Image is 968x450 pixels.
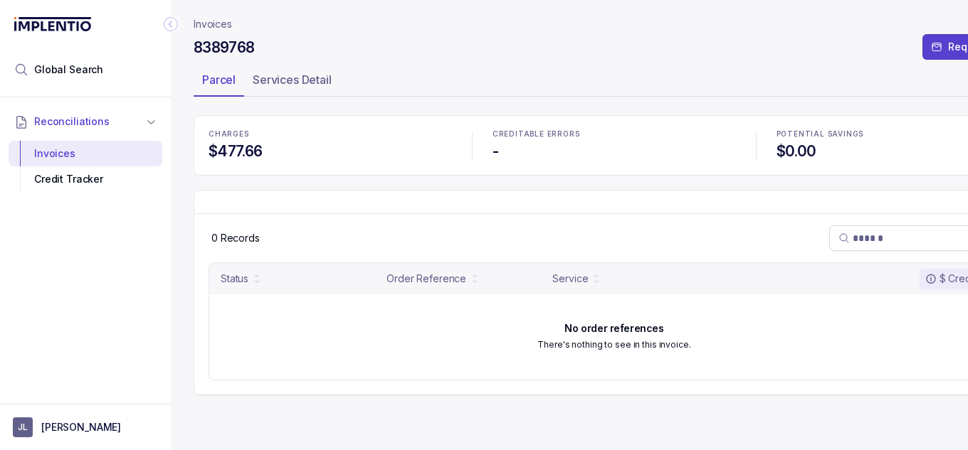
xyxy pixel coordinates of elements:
span: User initials [13,417,33,437]
h4: $477.66 [209,141,452,161]
li: Tab Parcel [194,68,244,97]
div: Remaining page entries [211,231,260,245]
a: Invoices [194,17,232,31]
button: Reconciliations [9,106,162,137]
div: Reconciliations [9,138,162,195]
div: Service [552,272,588,286]
button: User initials[PERSON_NAME] [13,417,158,437]
p: There's nothing to see in this invoice. [537,338,690,352]
h4: 8389768 [194,38,255,58]
p: Services Detail [253,71,332,88]
h4: - [493,141,736,161]
p: [PERSON_NAME] [41,420,121,434]
div: Status [221,272,248,286]
p: 0 Records [211,231,260,245]
p: CHARGES [209,130,452,139]
li: Tab Services Detail [244,68,340,97]
p: CREDITABLE ERRORS [493,130,736,139]
div: Credit Tracker [20,166,151,192]
span: Global Search [34,63,103,77]
span: Reconciliations [34,114,110,129]
nav: breadcrumb [194,17,232,31]
div: Invoices [20,141,151,166]
h6: No order references [564,323,663,334]
p: Parcel [202,71,236,88]
div: Order Reference [386,272,466,286]
div: Collapse Icon [162,16,179,33]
